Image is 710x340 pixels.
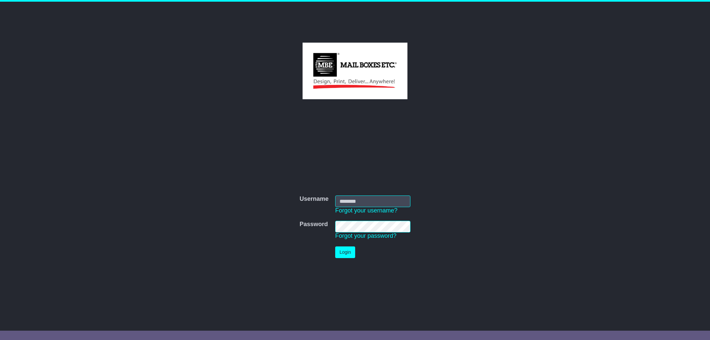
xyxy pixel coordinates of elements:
[300,195,329,203] label: Username
[335,246,355,258] button: Login
[335,232,396,239] a: Forgot your password?
[335,207,397,214] a: Forgot your username?
[300,221,328,228] label: Password
[303,43,407,99] img: MBE Eight Mile Plains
